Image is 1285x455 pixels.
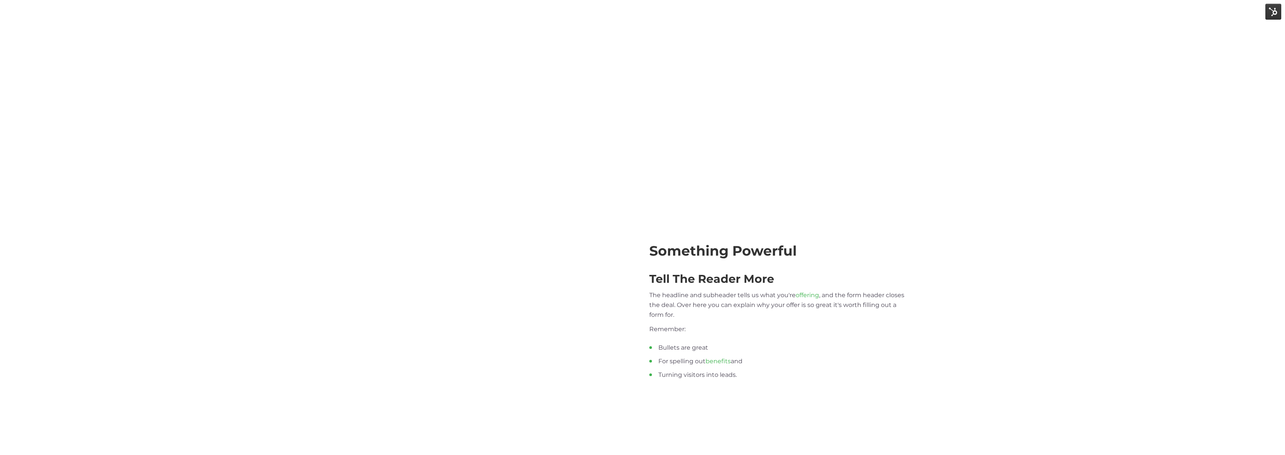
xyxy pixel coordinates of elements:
h3: Tell The Reader More [649,272,907,286]
p: The headline and subheader tells us what you're , and the form header closes the deal. Over here ... [649,290,907,320]
p: Remember: [649,324,907,334]
a: benefits [706,358,731,365]
iframe: NextThought Demos [400,243,614,402]
li: For spelling out and [649,357,907,366]
h2: Something Powerful [649,243,907,259]
img: HubSpot Tools Menu Toggle [1265,4,1281,20]
li: Turning visitors into leads. [649,370,907,379]
li: Bullets are great [649,343,907,352]
a: offering [796,292,819,299]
